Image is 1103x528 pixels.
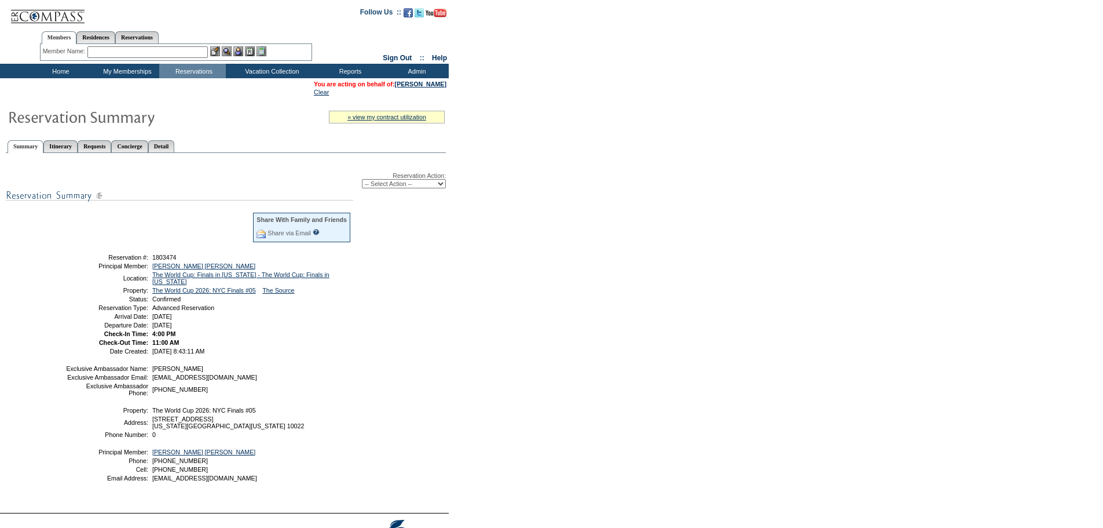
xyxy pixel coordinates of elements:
[383,54,412,62] a: Sign Out
[152,296,181,303] span: Confirmed
[152,254,177,261] span: 1803474
[65,416,148,429] td: Address:
[415,12,424,19] a: Follow us on Twitter
[65,296,148,303] td: Status:
[233,46,243,56] img: Impersonate
[256,46,266,56] img: b_calculator.gif
[42,31,77,44] a: Members
[152,407,256,414] span: The World Cup 2026: NYC Finals #05
[152,457,208,464] span: [PHONE_NUMBER]
[65,313,148,320] td: Arrival Date:
[152,287,256,294] a: The World Cup 2026: NYC Finals #05
[222,46,232,56] img: View
[76,31,115,43] a: Residences
[26,64,93,78] td: Home
[245,46,255,56] img: Reservations
[382,64,449,78] td: Admin
[404,12,413,19] a: Become our fan on Facebook
[152,374,257,381] span: [EMAIL_ADDRESS][DOMAIN_NAME]
[99,339,148,346] strong: Check-Out Time:
[6,172,446,188] div: Reservation Action:
[148,140,175,152] a: Detail
[65,466,148,473] td: Cell:
[152,416,304,429] span: [STREET_ADDRESS] [US_STATE][GEOGRAPHIC_DATA][US_STATE] 10022
[152,449,255,456] a: [PERSON_NAME] [PERSON_NAME]
[313,229,320,235] input: What is this?
[65,322,148,329] td: Departure Date:
[152,330,175,337] span: 4:00 PM
[159,64,226,78] td: Reservations
[415,8,424,17] img: Follow us on Twitter
[314,89,329,96] a: Clear
[65,304,148,311] td: Reservation Type:
[65,287,148,294] td: Property:
[420,54,424,62] span: ::
[65,374,148,381] td: Exclusive Ambassador Email:
[152,313,172,320] span: [DATE]
[314,81,446,88] span: You are acting on behalf of:
[360,7,401,21] td: Follow Us ::
[152,365,203,372] span: [PERSON_NAME]
[152,475,257,482] span: [EMAIL_ADDRESS][DOMAIN_NAME]
[93,64,159,78] td: My Memberships
[65,431,148,438] td: Phone Number:
[210,46,220,56] img: b_edit.gif
[152,348,204,355] span: [DATE] 8:43:11 AM
[65,449,148,456] td: Principal Member:
[65,254,148,261] td: Reservation #:
[152,304,214,311] span: Advanced Reservation
[426,9,446,17] img: Subscribe to our YouTube Channel
[426,12,446,19] a: Subscribe to our YouTube Channel
[6,188,353,203] img: subTtlResSummary.gif
[65,263,148,270] td: Principal Member:
[267,230,311,236] a: Share via Email
[316,64,382,78] td: Reports
[152,271,329,285] a: The World Cup: Finals in [US_STATE] - The World Cup: Finals in [US_STATE]
[262,287,294,294] a: The Source
[65,407,148,414] td: Property:
[256,216,347,223] div: Share With Family and Friends
[43,46,87,56] div: Member Name:
[152,386,208,393] span: [PHONE_NUMBER]
[152,431,156,438] span: 0
[111,140,148,152] a: Concierge
[78,140,111,152] a: Requests
[65,475,148,482] td: Email Address:
[152,263,255,270] a: [PERSON_NAME] [PERSON_NAME]
[65,271,148,285] td: Location:
[8,105,239,128] img: Reservaton Summary
[395,81,446,88] a: [PERSON_NAME]
[152,339,179,346] span: 11:00 AM
[43,140,78,152] a: Itinerary
[65,365,148,372] td: Exclusive Ambassador Name:
[65,457,148,464] td: Phone:
[152,322,172,329] span: [DATE]
[152,466,208,473] span: [PHONE_NUMBER]
[226,64,316,78] td: Vacation Collection
[347,114,426,121] a: » view my contract utilization
[65,348,148,355] td: Date Created:
[104,330,148,337] strong: Check-In Time:
[8,140,43,153] a: Summary
[65,383,148,396] td: Exclusive Ambassador Phone:
[404,8,413,17] img: Become our fan on Facebook
[115,31,159,43] a: Reservations
[432,54,447,62] a: Help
